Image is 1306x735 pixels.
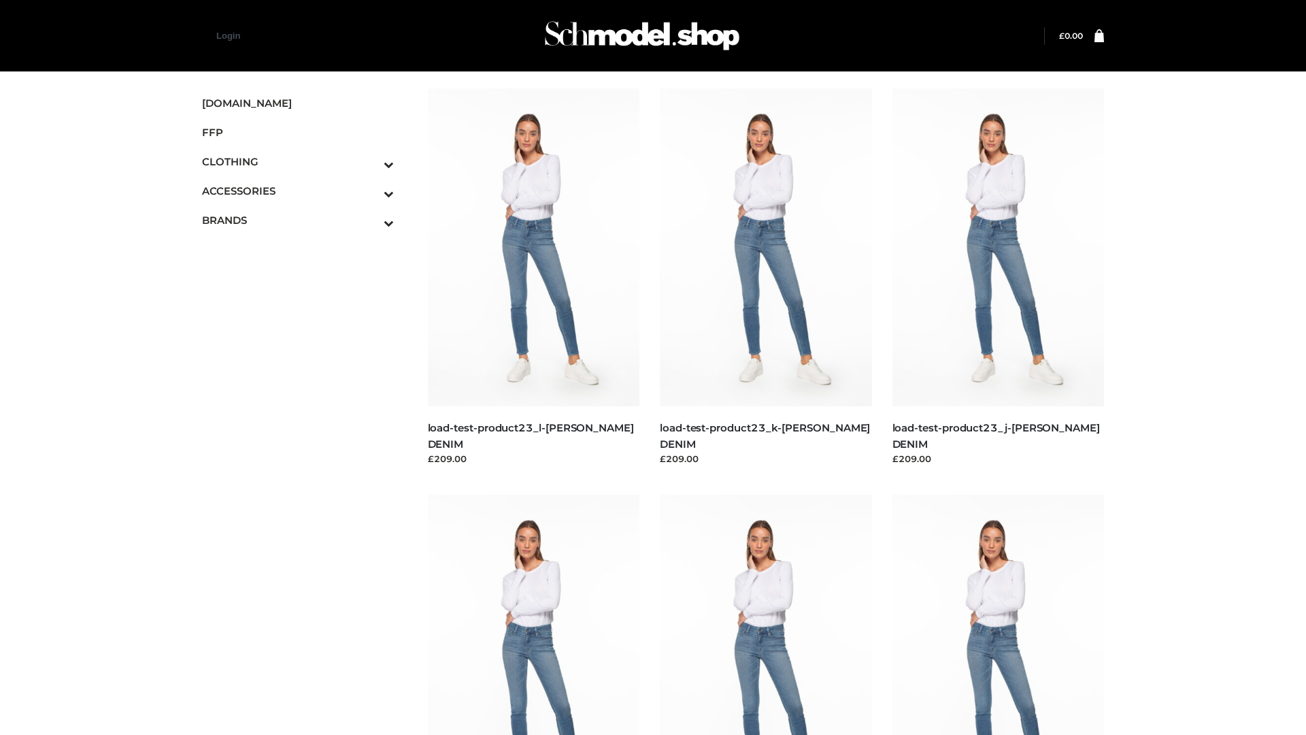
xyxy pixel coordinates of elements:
span: [DOMAIN_NAME] [202,95,394,111]
img: Schmodel Admin 964 [540,9,744,63]
a: load-test-product23_j-[PERSON_NAME] DENIM [892,421,1100,450]
button: Toggle Submenu [346,147,394,176]
a: FFP [202,118,394,147]
a: [DOMAIN_NAME] [202,88,394,118]
div: £209.00 [892,452,1105,465]
span: ACCESSORIES [202,183,394,199]
a: CLOTHINGToggle Submenu [202,147,394,176]
div: £209.00 [660,452,872,465]
a: Login [216,31,240,41]
button: Toggle Submenu [346,176,394,206]
a: ACCESSORIESToggle Submenu [202,176,394,206]
span: £ [1059,31,1065,41]
span: CLOTHING [202,154,394,169]
span: BRANDS [202,212,394,228]
button: Toggle Submenu [346,206,394,235]
a: £0.00 [1059,31,1083,41]
div: £209.00 [428,452,640,465]
a: BRANDSToggle Submenu [202,206,394,235]
bdi: 0.00 [1059,31,1083,41]
a: load-test-product23_l-[PERSON_NAME] DENIM [428,421,634,450]
a: load-test-product23_k-[PERSON_NAME] DENIM [660,421,870,450]
span: FFP [202,125,394,140]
